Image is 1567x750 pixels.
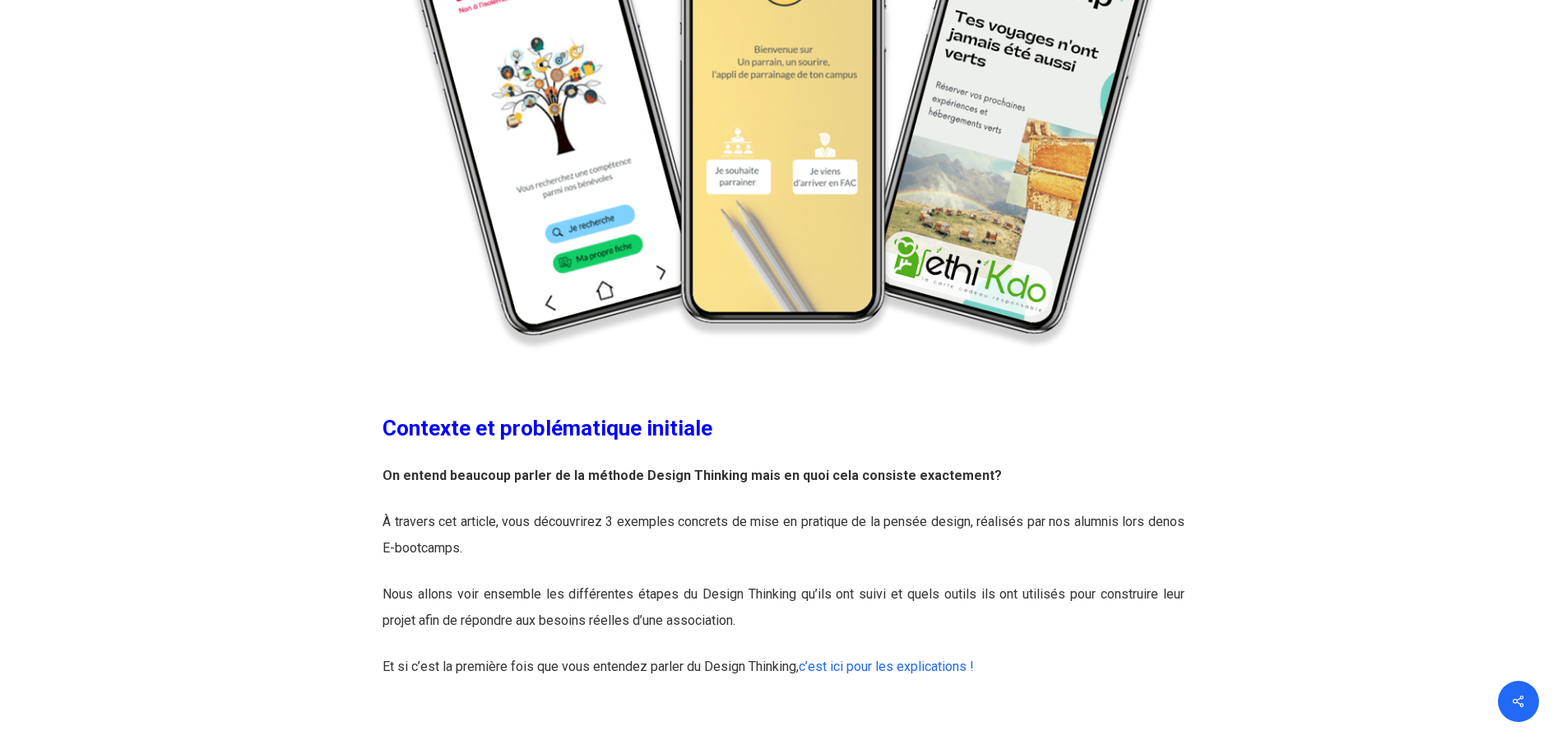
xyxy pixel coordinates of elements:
span: Contexte et problématique initiale [382,416,712,440]
a: c’est ici pour les explications ! [799,659,974,674]
p: Et si c’est la première fois que vous entendez parler du Design Thinking, [382,654,1185,680]
span: Nous allons voir ensemble les différentes étapes du Design Thinking qu’ils ont suivi et quels out... [382,586,1185,628]
strong: On entend beaucoup parler de la méthode Design Thinking mais en quoi cela consiste exactement? [382,468,1002,483]
a: nos E-bootcamps. [382,514,1185,556]
span: À travers cet article, vous découvrirez 3 exemples concrets de mise en pratique de la pensée desi... [382,514,1185,556]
